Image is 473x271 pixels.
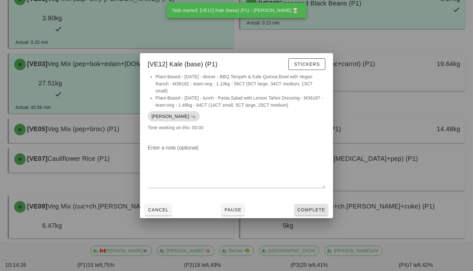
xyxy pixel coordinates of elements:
[152,111,196,121] span: [PERSON_NAME] 👨🏼‍🍳
[297,207,325,212] span: Complete
[294,204,328,216] button: Complete
[224,207,242,212] span: Pause
[167,3,303,18] div: Task started: [VE12] Kale (base) (P1) - [PERSON_NAME] 👨🏼‍🍳
[288,58,325,70] button: Stickers
[140,53,333,73] div: [VE12] Kale (base) (P1)
[294,62,320,67] span: Stickers
[155,94,325,109] li: Plant-Based - [DATE] - lunch - Pasta Salad with Lemon Tahini Dressing - M36187 - team:veg - 1.46k...
[145,204,172,216] button: Cancel
[155,73,325,94] li: Plant-Based - [DATE] - dinner - BBQ Tempeh & Kale Quinoa Bowl with Vegan Ranch - M36182 - team:ve...
[222,204,244,216] button: Pause
[140,73,333,138] div: Time working on this: 00:00
[148,207,169,212] span: Cancel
